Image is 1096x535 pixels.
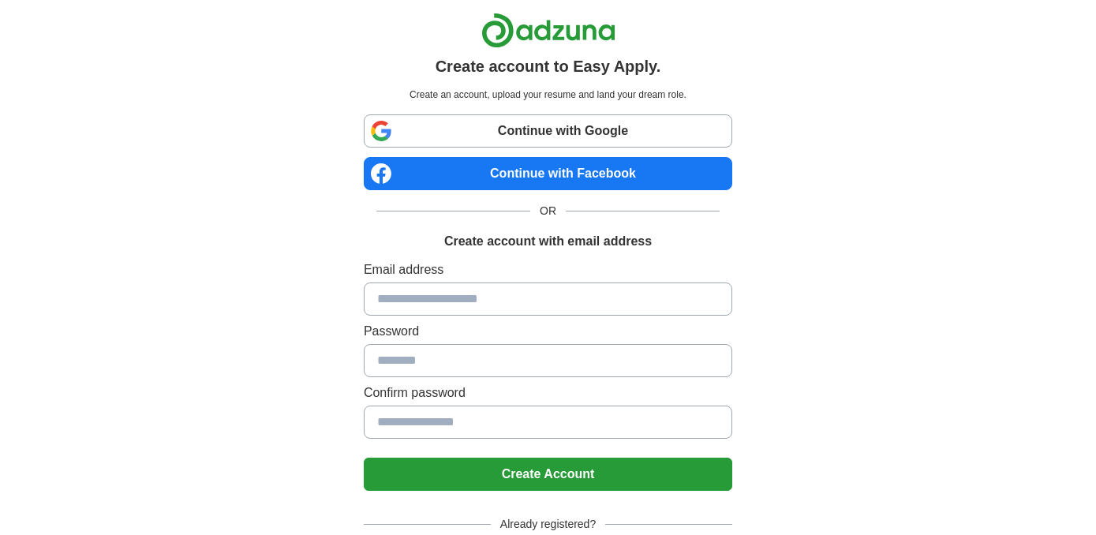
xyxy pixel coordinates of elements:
[364,458,732,491] button: Create Account
[364,157,732,190] a: Continue with Facebook
[481,13,615,48] img: Adzuna logo
[491,516,605,533] span: Already registered?
[364,322,732,341] label: Password
[444,232,652,251] h1: Create account with email address
[530,203,566,219] span: OR
[364,383,732,402] label: Confirm password
[367,88,729,102] p: Create an account, upload your resume and land your dream role.
[364,114,732,148] a: Continue with Google
[436,54,661,78] h1: Create account to Easy Apply.
[364,260,732,279] label: Email address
